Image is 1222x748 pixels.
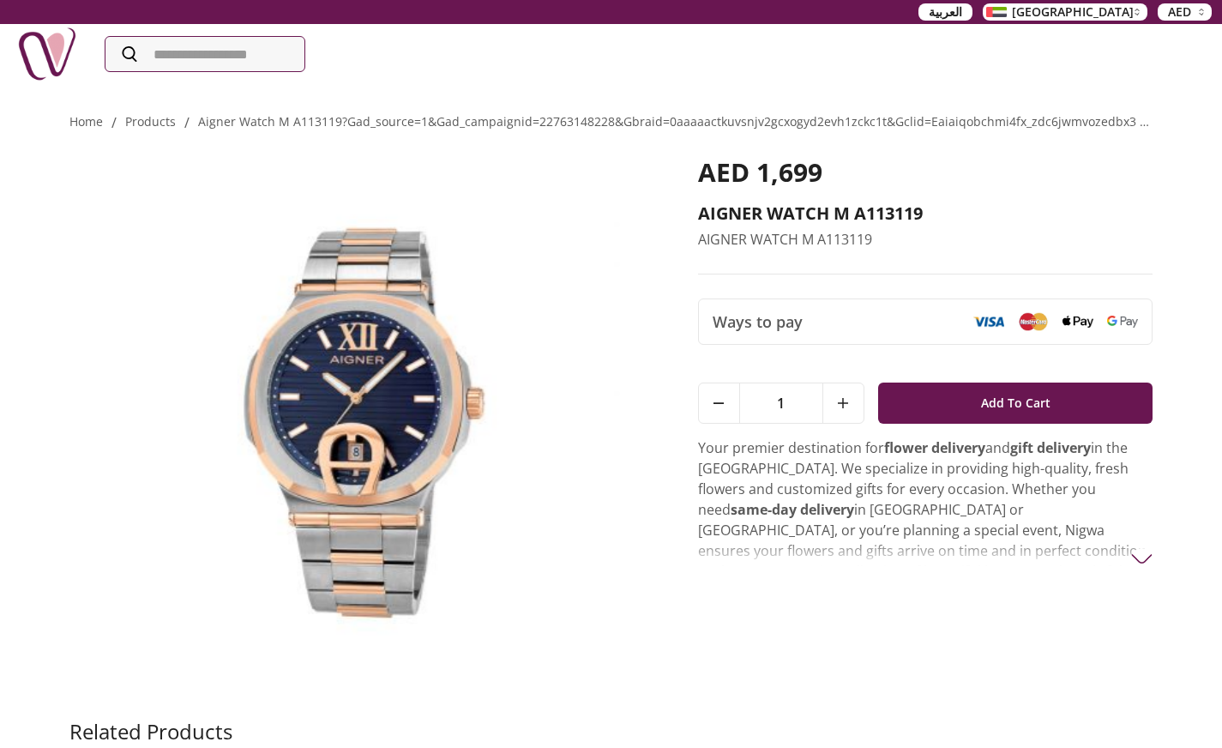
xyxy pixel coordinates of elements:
[973,316,1004,328] img: Visa
[983,3,1147,21] button: [GEOGRAPHIC_DATA]
[1158,3,1212,21] button: AED
[884,438,985,457] strong: flower delivery
[111,112,117,133] li: /
[698,154,822,190] span: AED 1,699
[69,113,103,130] a: Home
[929,3,962,21] span: العربية
[125,113,176,130] a: products
[698,437,1153,664] p: Your premier destination for and in the [GEOGRAPHIC_DATA]. We specialize in providing high-qualit...
[184,112,190,133] li: /
[698,202,1153,226] h2: AIGNER WATCH M A113119
[731,500,854,519] strong: same-day delivery
[981,388,1050,419] span: Add To Cart
[986,7,1007,17] img: Arabic_dztd3n.png
[740,383,822,423] span: 1
[105,37,304,71] input: Search
[713,310,803,334] span: Ways to pay
[1010,438,1091,457] strong: gift delivery
[17,24,77,84] img: Nigwa-uae-gifts
[878,383,1153,424] button: Add To Cart
[698,229,1153,250] p: AIGNER WATCH M A113119
[1062,316,1093,329] img: Apple Pay
[69,718,232,745] h2: Related Products
[1131,548,1153,570] img: arrow
[1018,312,1049,330] img: Mastercard
[69,157,650,679] img: AIGNER WATCH M A113119
[1107,316,1138,328] img: Google Pay
[1168,3,1191,21] span: AED
[1012,3,1134,21] span: [GEOGRAPHIC_DATA]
